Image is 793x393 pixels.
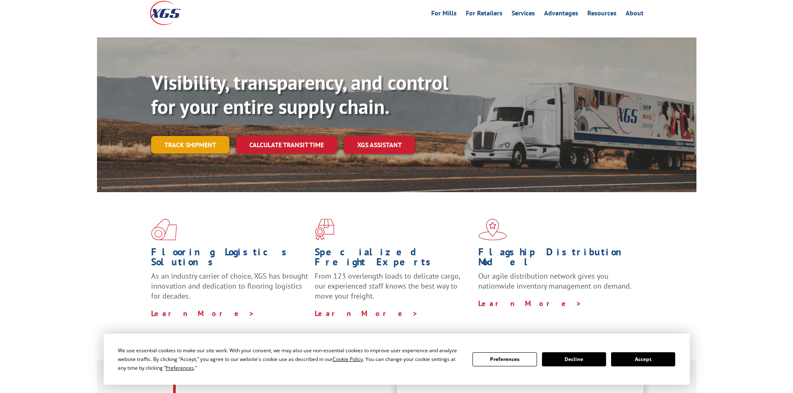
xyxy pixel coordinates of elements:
span: Our agile distribution network gives you nationwide inventory management on demand. [478,271,631,291]
span: Cookie Policy [333,356,363,363]
img: xgs-icon-focused-on-flooring-red [315,219,334,240]
img: xgs-icon-total-supply-chain-intelligence-red [151,219,177,240]
h1: Flooring Logistics Solutions [151,247,308,271]
button: Decline [542,352,606,366]
div: We use essential cookies to make our site work. With your consent, we may also use non-essential ... [118,346,462,372]
a: Track shipment [151,136,229,153]
a: Advantages [544,10,578,19]
a: Resources [587,10,617,19]
h1: Specialized Freight Experts [315,247,472,271]
button: Preferences [472,352,537,366]
span: As an industry carrier of choice, XGS has brought innovation and dedication to flooring logistics... [151,271,308,301]
a: About [626,10,644,19]
div: Cookie Consent Prompt [104,334,690,385]
a: For Retailers [466,10,502,19]
span: Preferences [166,364,194,371]
a: Calculate transit time [236,136,337,154]
b: Visibility, transparency, and control for your entire supply chain. [151,69,448,119]
a: Learn More > [151,309,255,318]
img: xgs-icon-flagship-distribution-model-red [478,219,507,240]
a: For Mills [431,10,457,19]
a: Learn More > [315,309,418,318]
p: From 123 overlength loads to delicate cargo, our experienced staff knows the best way to move you... [315,271,472,308]
button: Accept [611,352,675,366]
a: Learn More > [478,299,582,308]
a: XGS ASSISTANT [344,136,415,154]
h1: Flagship Distribution Model [478,247,636,271]
a: Services [512,10,535,19]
